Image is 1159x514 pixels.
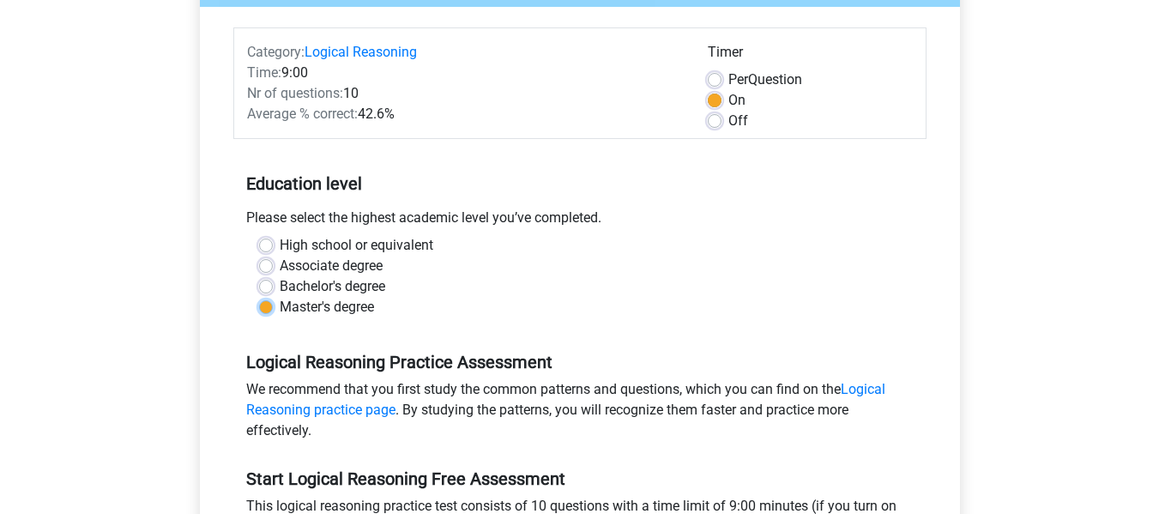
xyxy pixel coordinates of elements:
[280,235,433,256] label: High school or equivalent
[728,71,748,88] span: Per
[247,64,281,81] span: Time:
[234,83,695,104] div: 10
[728,70,802,90] label: Question
[708,42,913,70] div: Timer
[247,44,305,60] span: Category:
[246,166,914,201] h5: Education level
[233,379,927,448] div: We recommend that you first study the common patterns and questions, which you can find on the . ...
[280,276,385,297] label: Bachelor's degree
[247,85,343,101] span: Nr of questions:
[233,208,927,235] div: Please select the highest academic level you’ve completed.
[234,63,695,83] div: 9:00
[728,90,746,111] label: On
[247,106,358,122] span: Average % correct:
[280,297,374,317] label: Master's degree
[305,44,417,60] a: Logical Reasoning
[246,469,914,489] h5: Start Logical Reasoning Free Assessment
[728,111,748,131] label: Off
[280,256,383,276] label: Associate degree
[246,352,914,372] h5: Logical Reasoning Practice Assessment
[234,104,695,124] div: 42.6%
